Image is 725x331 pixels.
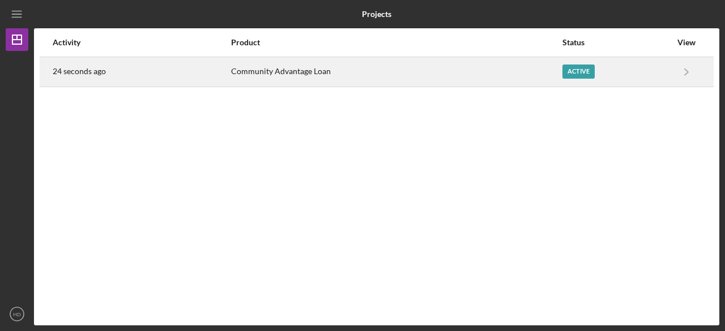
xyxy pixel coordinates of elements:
[6,303,28,325] button: HD
[672,38,701,47] div: View
[13,311,21,317] text: HD
[231,58,561,86] div: Community Advantage Loan
[562,65,595,79] div: Active
[362,10,391,19] b: Projects
[562,38,671,47] div: Status
[53,38,230,47] div: Activity
[231,38,561,47] div: Product
[53,67,106,76] time: 2025-09-11 17:37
